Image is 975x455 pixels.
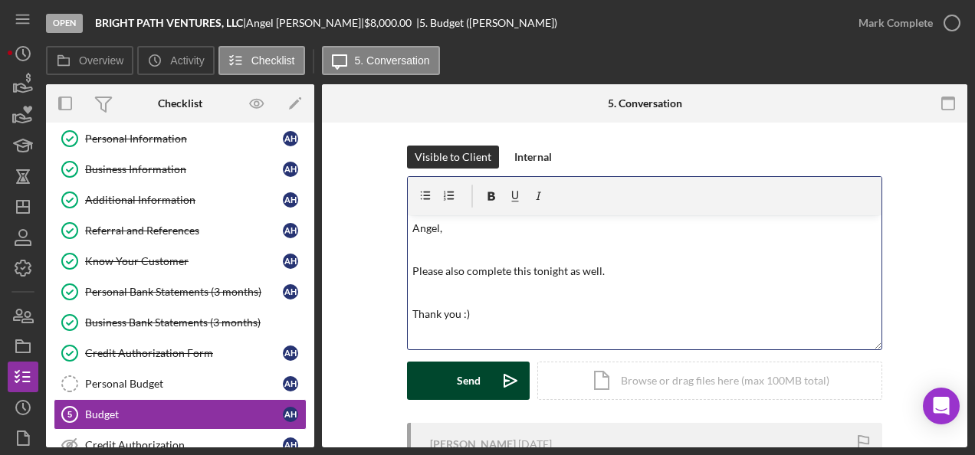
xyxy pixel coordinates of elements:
[85,439,283,451] div: Credit Authorization
[283,284,298,300] div: A H
[85,378,283,390] div: Personal Budget
[54,307,307,338] a: Business Bank Statements (3 months)
[364,17,416,29] div: $8,000.00
[54,338,307,368] a: Credit Authorization FormAH
[85,408,283,421] div: Budget
[415,146,491,169] div: Visible to Client
[54,368,307,399] a: Personal BudgetAH
[608,97,682,110] div: 5. Conversation
[46,46,133,75] button: Overview
[85,133,283,145] div: Personal Information
[137,46,214,75] button: Activity
[412,306,878,322] p: Thank you :)
[85,255,283,267] div: Know Your Customer
[283,223,298,238] div: A H
[283,376,298,391] div: A H
[407,362,530,400] button: Send
[507,146,560,169] button: Internal
[54,399,307,430] a: 5BudgetAH
[85,316,306,329] div: Business Bank Statements (3 months)
[283,131,298,146] div: A H
[430,438,516,450] div: [PERSON_NAME]
[85,194,283,206] div: Additional Information
[54,246,307,277] a: Know Your CustomerAH
[283,162,298,177] div: A H
[355,54,430,67] label: 5. Conversation
[218,46,305,75] button: Checklist
[158,97,202,110] div: Checklist
[518,438,552,450] time: 2025-08-11 22:06
[54,185,307,215] a: Additional InformationAH
[283,437,298,453] div: A H
[46,14,83,33] div: Open
[95,17,246,29] div: |
[54,277,307,307] a: Personal Bank Statements (3 months)AH
[54,215,307,246] a: Referral and ReferencesAH
[283,407,298,422] div: A H
[858,8,933,38] div: Mark Complete
[95,16,243,29] b: BRIGHT PATH VENTURES, LLC
[412,220,878,237] p: Angel,
[79,54,123,67] label: Overview
[170,54,204,67] label: Activity
[843,8,967,38] button: Mark Complete
[322,46,440,75] button: 5. Conversation
[85,347,283,359] div: Credit Authorization Form
[54,123,307,154] a: Personal InformationAH
[54,154,307,185] a: Business InformationAH
[283,345,298,361] div: A H
[923,388,960,424] div: Open Intercom Messenger
[416,17,557,29] div: | 5. Budget ([PERSON_NAME])
[283,192,298,208] div: A H
[251,54,295,67] label: Checklist
[85,163,283,175] div: Business Information
[407,146,499,169] button: Visible to Client
[67,410,72,419] tspan: 5
[85,224,283,237] div: Referral and References
[85,286,283,298] div: Personal Bank Statements (3 months)
[412,263,878,280] p: Please also complete this tonight as well.
[246,17,364,29] div: Angel [PERSON_NAME] |
[283,254,298,269] div: A H
[457,362,481,400] div: Send
[514,146,552,169] div: Internal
